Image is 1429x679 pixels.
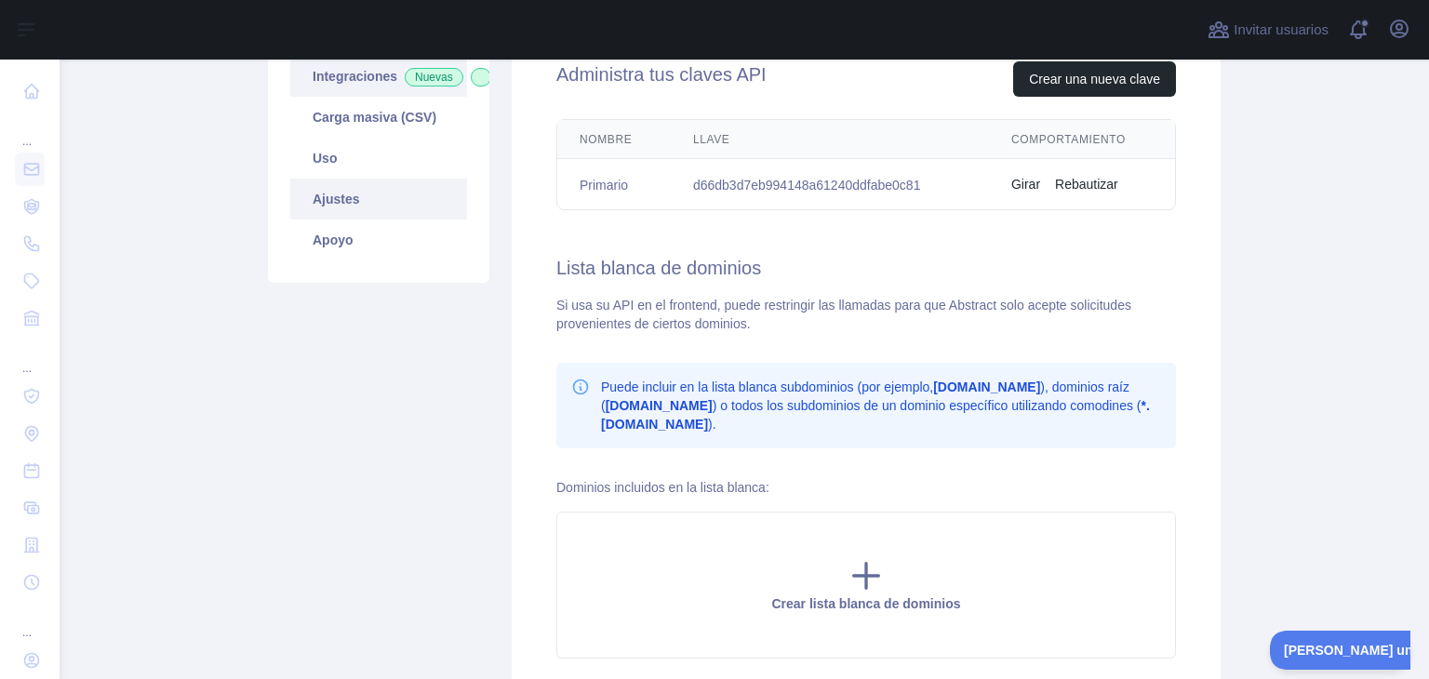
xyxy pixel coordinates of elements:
font: ... [22,135,32,148]
a: Carga masiva (CSV) [290,97,467,138]
font: Primario [580,178,628,193]
font: Llave [693,133,729,146]
font: Ajustes [313,192,360,206]
font: d66db3d7eb994148a61240ddfabe0c81 [693,178,920,193]
font: Apoyo [313,233,354,247]
button: Crear una nueva clave [1013,61,1176,97]
font: [PERSON_NAME] una pregunta [14,12,209,27]
font: ). [708,417,716,432]
font: Dominios incluidos en la lista blanca: [556,480,769,495]
a: Uso [290,138,467,179]
font: Crear lista blanca de dominios [771,596,960,611]
font: Lista blanca de dominios [556,258,761,278]
font: ) o todos los subdominios de un dominio específico utilizando comodines ( [713,398,1142,413]
a: Apoyo [290,220,467,260]
font: Nombre [580,133,632,146]
font: Nuevas [415,71,453,84]
a: Ajustes [290,179,467,220]
font: Rebautizar [1055,177,1118,192]
button: Girar [1011,175,1040,193]
button: Rebautizar [1055,175,1118,193]
a: IntegracionesNuevas [290,56,467,97]
font: Uso [313,151,337,166]
button: Invitar usuarios [1204,15,1332,45]
font: Administra tus claves API [556,64,767,85]
font: Carga masiva (CSV) [313,110,436,125]
font: Si usa su API en el frontend, puede restringir las llamadas para que Abstract solo acepte solicit... [556,298,1131,331]
font: Comportamiento [1011,133,1126,146]
font: [DOMAIN_NAME] [606,398,713,413]
font: Puede incluir en la lista blanca subdominios (por ejemplo, [601,379,933,394]
font: ... [22,626,32,639]
font: Girar [1011,177,1040,192]
iframe: Activar/desactivar soporte al cliente [1270,631,1410,670]
font: Integraciones [313,69,397,84]
font: Crear una nueva clave [1029,72,1160,87]
font: Invitar usuarios [1234,21,1329,37]
font: ... [22,362,32,375]
font: [DOMAIN_NAME] [933,379,1040,394]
